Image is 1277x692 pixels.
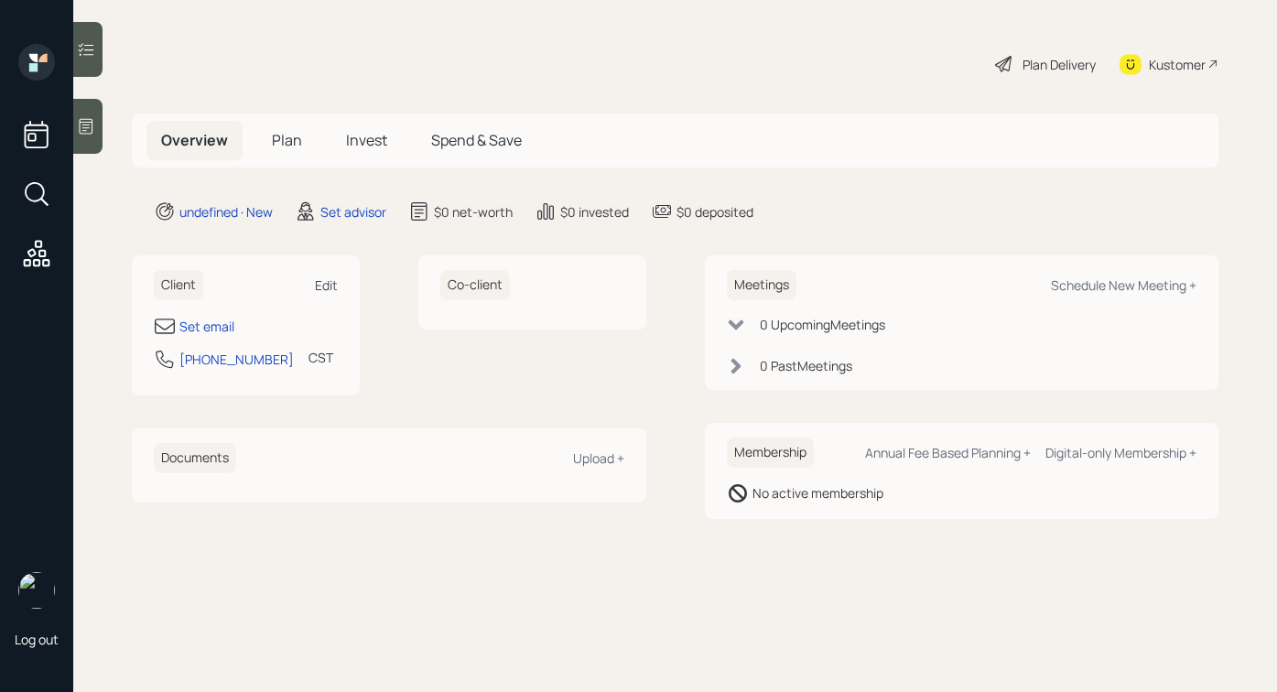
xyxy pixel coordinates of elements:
div: undefined · New [179,202,273,222]
div: $0 net-worth [434,202,513,222]
div: Kustomer [1149,55,1206,74]
h6: Meetings [727,270,796,300]
div: [PHONE_NUMBER] [179,350,294,369]
div: Annual Fee Based Planning + [865,444,1031,461]
div: Set email [179,317,234,336]
span: Overview [161,130,228,150]
h6: Membership [727,438,814,468]
div: Set advisor [320,202,386,222]
div: 0 Past Meeting s [760,356,852,375]
h6: Client [154,270,203,300]
span: Spend & Save [431,130,522,150]
div: Plan Delivery [1023,55,1096,74]
h6: Co-client [440,270,510,300]
div: Schedule New Meeting + [1051,276,1196,294]
div: $0 invested [560,202,629,222]
div: Digital-only Membership + [1045,444,1196,461]
div: CST [308,348,333,367]
div: Upload + [573,449,624,467]
span: Plan [272,130,302,150]
div: Log out [15,631,59,648]
div: Edit [315,276,338,294]
span: Invest [346,130,387,150]
div: No active membership [752,483,883,503]
img: robby-grisanti-headshot.png [18,572,55,609]
div: 0 Upcoming Meeting s [760,315,885,334]
h6: Documents [154,443,236,473]
div: $0 deposited [676,202,753,222]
